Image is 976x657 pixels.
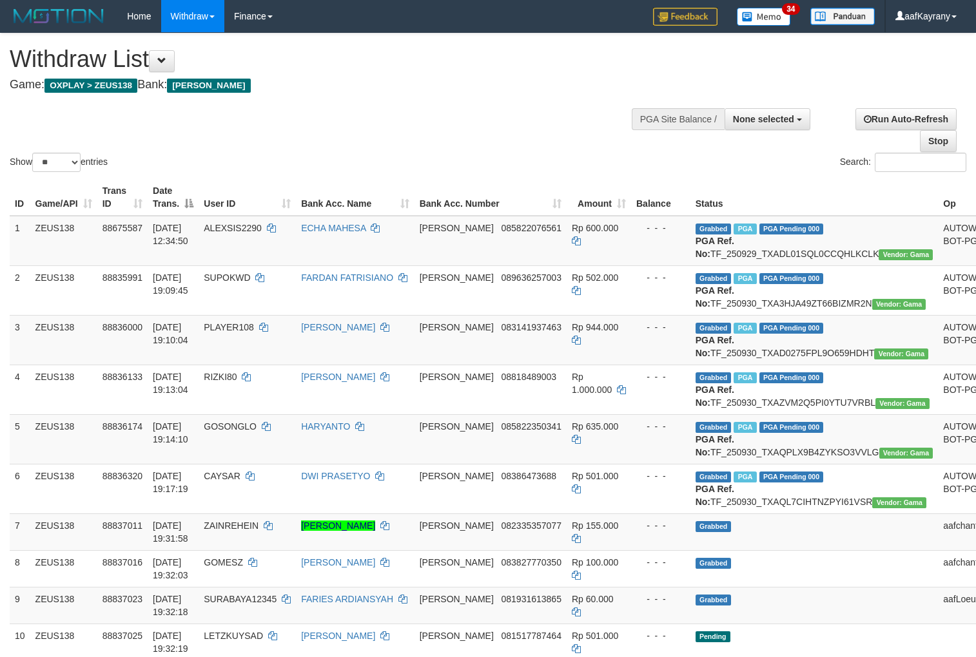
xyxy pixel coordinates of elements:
[420,520,494,531] span: [PERSON_NAME]
[696,595,732,605] span: Grabbed
[153,272,188,296] span: [DATE] 19:09:45
[759,323,824,334] span: PGA Pending
[153,322,188,345] span: [DATE] 19:10:04
[30,464,97,513] td: ZEUS138
[636,370,685,383] div: - - -
[632,108,725,130] div: PGA Site Balance /
[420,372,494,382] span: [PERSON_NAME]
[167,79,250,93] span: [PERSON_NAME]
[696,385,734,408] b: PGA Ref. No:
[30,587,97,624] td: ZEUS138
[690,365,939,414] td: TF_250930_TXAZVM2Q5PI0YTU7VRBL
[696,372,732,383] span: Grabbed
[10,179,30,216] th: ID
[301,223,366,233] a: ECHA MAHESA
[810,8,875,25] img: panduan.png
[759,471,824,482] span: PGA Pending
[696,323,732,334] span: Grabbed
[840,153,966,172] label: Search:
[296,179,415,216] th: Bank Acc. Name: activate to sort column ascending
[204,372,237,382] span: RIZKI80
[204,272,250,283] span: SUPOKWD
[734,471,756,482] span: Marked by aafpengsreynich
[102,372,142,382] span: 88836133
[420,223,494,233] span: [PERSON_NAME]
[631,179,690,216] th: Balance
[879,249,933,260] span: Vendor URL: https://trx31.1velocity.biz
[734,422,756,433] span: Marked by aafpengsreynich
[301,631,375,641] a: [PERSON_NAME]
[10,550,30,587] td: 8
[301,372,375,382] a: [PERSON_NAME]
[102,520,142,531] span: 88837011
[204,594,277,604] span: SURABAYA12345
[30,265,97,315] td: ZEUS138
[10,513,30,550] td: 7
[872,497,926,508] span: Vendor URL: https://trx31.1velocity.biz
[301,594,393,604] a: FARIES ARDIANSYAH
[696,335,734,358] b: PGA Ref. No:
[199,179,296,216] th: User ID: activate to sort column ascending
[102,631,142,641] span: 88837025
[153,421,188,444] span: [DATE] 19:14:10
[572,372,612,395] span: Rp 1.000.000
[737,8,791,26] img: Button%20Memo.svg
[572,322,618,332] span: Rp 944.000
[874,348,928,359] span: Vendor URL: https://trx31.1velocity.biz
[10,414,30,464] td: 5
[690,414,939,464] td: TF_250930_TXAQPLX9B4ZYKSO3VVLG
[696,521,732,532] span: Grabbed
[636,321,685,334] div: - - -
[782,3,799,15] span: 34
[572,421,618,432] span: Rp 635.000
[102,471,142,481] span: 88836320
[30,513,97,550] td: ZEUS138
[30,315,97,365] td: ZEUS138
[204,471,240,481] span: CAYSAR
[653,8,717,26] img: Feedback.jpg
[102,322,142,332] span: 88836000
[102,594,142,604] span: 88837023
[30,365,97,414] td: ZEUS138
[872,299,926,310] span: Vendor URL: https://trx31.1velocity.biz
[501,421,561,432] span: Copy 085822350341 to clipboard
[204,631,263,641] span: LETZKUYSAD
[420,322,494,332] span: [PERSON_NAME]
[204,520,259,531] span: ZAINREHEIN
[10,46,638,72] h1: Withdraw List
[696,422,732,433] span: Grabbed
[725,108,810,130] button: None selected
[734,323,756,334] span: Marked by aafpengsreynich
[301,520,375,531] a: [PERSON_NAME]
[420,471,494,481] span: [PERSON_NAME]
[875,153,966,172] input: Search:
[301,471,370,481] a: DWI PRASETYO
[204,421,257,432] span: GOSONGLO
[696,471,732,482] span: Grabbed
[153,223,188,246] span: [DATE] 12:34:50
[879,448,933,459] span: Vendor URL: https://trx31.1velocity.biz
[696,434,734,457] b: PGA Ref. No:
[733,114,794,124] span: None selected
[696,558,732,569] span: Grabbed
[301,272,393,283] a: FARDAN FATRISIANO
[420,557,494,567] span: [PERSON_NAME]
[501,372,556,382] span: Copy 08818489003 to clipboard
[690,179,939,216] th: Status
[636,629,685,642] div: - - -
[301,322,375,332] a: [PERSON_NAME]
[420,421,494,432] span: [PERSON_NAME]
[572,557,618,567] span: Rp 100.000
[734,372,756,383] span: Marked by aafpengsreynich
[501,557,561,567] span: Copy 083827770350 to clipboard
[572,520,618,531] span: Rp 155.000
[501,471,556,481] span: Copy 08386473688 to clipboard
[420,272,494,283] span: [PERSON_NAME]
[734,224,756,234] span: Marked by aafpengsreynich
[44,79,137,93] span: OXPLAY > ZEUS138
[97,179,148,216] th: Trans ID: activate to sort column ascending
[696,236,734,259] b: PGA Ref. No:
[690,464,939,513] td: TF_250930_TXAQL7CIHTNZPYI61VSR
[696,631,730,642] span: Pending
[148,179,199,216] th: Date Trans.: activate to sort column descending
